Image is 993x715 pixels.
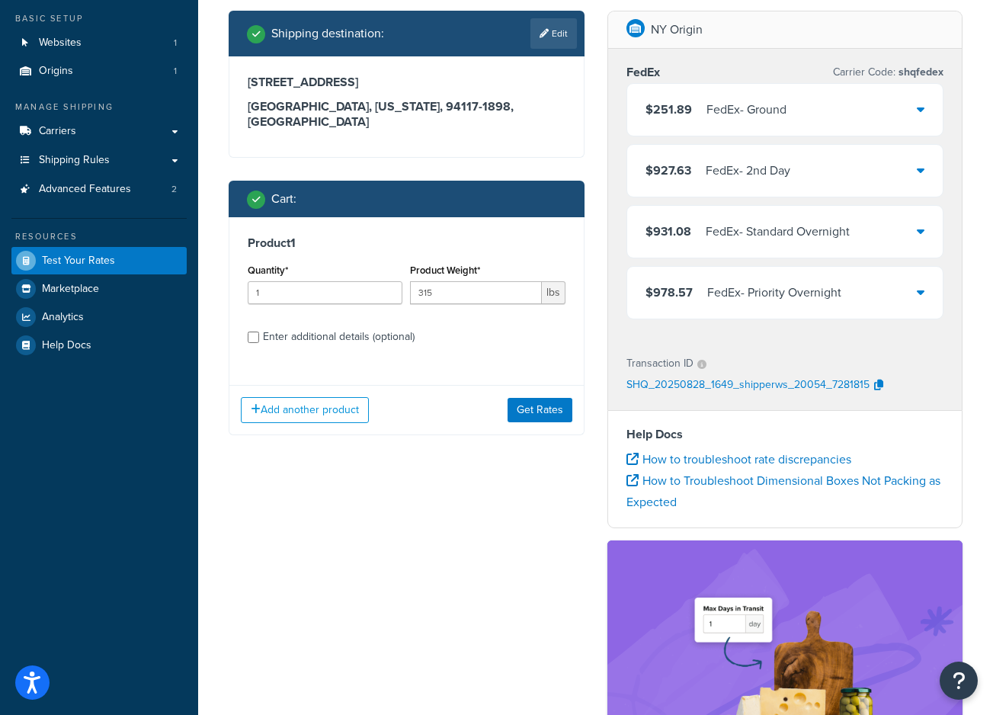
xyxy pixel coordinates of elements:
[707,282,841,303] div: FedEx - Priority Overnight
[542,281,565,304] span: lbs
[940,662,978,700] button: Open Resource Center
[11,57,187,85] a: Origins1
[626,65,660,80] h3: FedEx
[11,146,187,175] a: Shipping Rules
[42,311,84,324] span: Analytics
[39,37,82,50] span: Websites
[11,247,187,274] a: Test Your Rates
[11,101,187,114] div: Manage Shipping
[11,175,187,204] a: Advanced Features2
[39,65,73,78] span: Origins
[11,275,187,303] a: Marketplace
[626,353,693,374] p: Transaction ID
[645,162,691,179] span: $927.63
[626,472,940,511] a: How to Troubleshoot Dimensional Boxes Not Packing as Expected
[626,425,944,444] h4: Help Docs
[410,281,541,304] input: 0.00
[11,29,187,57] a: Websites1
[895,64,943,80] span: shqfedex
[706,221,850,242] div: FedEx - Standard Overnight
[42,283,99,296] span: Marketplace
[530,18,577,49] a: Edit
[39,183,131,196] span: Advanced Features
[651,19,703,40] p: NY Origin
[626,374,870,397] p: SHQ_20250828_1649_shipperws_20054_7281815
[271,27,384,40] h2: Shipping destination :
[248,75,565,90] h3: [STREET_ADDRESS]
[39,154,110,167] span: Shipping Rules
[11,230,187,243] div: Resources
[248,265,288,276] label: Quantity*
[11,303,187,331] a: Analytics
[11,332,187,359] a: Help Docs
[11,29,187,57] li: Websites
[11,12,187,25] div: Basic Setup
[174,65,177,78] span: 1
[39,125,76,138] span: Carriers
[248,99,565,130] h3: [GEOGRAPHIC_DATA], [US_STATE], 94117-1898 , [GEOGRAPHIC_DATA]
[833,62,943,83] p: Carrier Code:
[42,339,91,352] span: Help Docs
[248,281,402,304] input: 0.0
[271,192,296,206] h2: Cart :
[11,117,187,146] a: Carriers
[508,398,572,422] button: Get Rates
[241,397,369,423] button: Add another product
[645,223,691,240] span: $931.08
[706,99,786,120] div: FedEx - Ground
[248,332,259,343] input: Enter additional details (optional)
[248,236,565,251] h3: Product 1
[706,160,790,181] div: FedEx - 2nd Day
[263,326,415,348] div: Enter additional details (optional)
[645,284,693,301] span: $978.57
[626,450,851,468] a: How to troubleshoot rate discrepancies
[11,57,187,85] li: Origins
[174,37,177,50] span: 1
[42,255,115,268] span: Test Your Rates
[171,183,177,196] span: 2
[11,175,187,204] li: Advanced Features
[645,101,692,118] span: $251.89
[410,265,480,276] label: Product Weight*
